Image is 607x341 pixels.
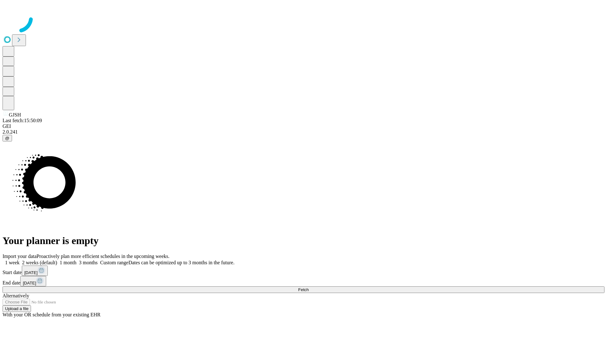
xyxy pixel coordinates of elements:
[3,123,604,129] div: GEI
[79,260,98,265] span: 3 months
[60,260,77,265] span: 1 month
[3,135,12,141] button: @
[22,260,57,265] span: 2 weeks (default)
[128,260,234,265] span: Dates can be optimized up to 3 months in the future.
[3,129,604,135] div: 2.0.241
[3,235,604,247] h1: Your planner is empty
[5,136,9,141] span: @
[100,260,128,265] span: Custom range
[5,260,20,265] span: 1 week
[3,312,101,317] span: With your OR schedule from your existing EHR
[298,287,309,292] span: Fetch
[3,254,37,259] span: Import your data
[9,112,21,117] span: GJSH
[22,266,48,276] button: [DATE]
[24,270,38,275] span: [DATE]
[3,266,604,276] div: Start date
[3,305,31,312] button: Upload a file
[20,276,46,286] button: [DATE]
[37,254,169,259] span: Proactively plan more efficient schedules in the upcoming weeks.
[3,286,604,293] button: Fetch
[23,281,36,285] span: [DATE]
[3,293,29,298] span: Alternatively
[3,276,604,286] div: End date
[3,118,42,123] span: Last fetch: 15:50:09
